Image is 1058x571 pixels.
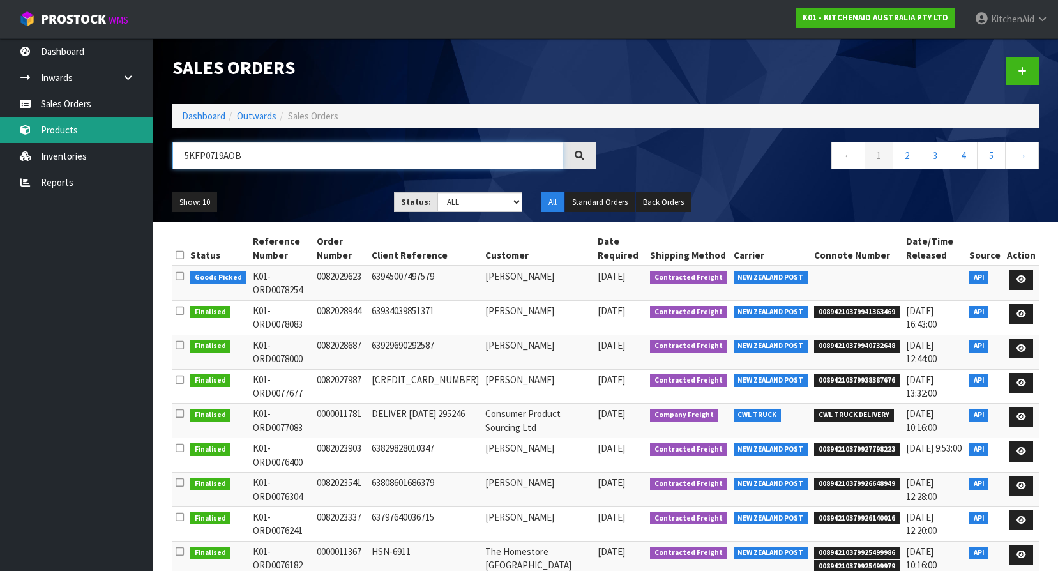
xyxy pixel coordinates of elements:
td: 63808601686379 [368,473,482,507]
span: [DATE] [598,545,625,558]
td: 63797640036715 [368,506,482,541]
td: [PERSON_NAME] [482,438,594,473]
td: K01-ORD0077083 [250,404,314,438]
span: 00894210379926648949 [814,478,900,491]
span: 00894210379938387676 [814,374,900,387]
span: NEW ZEALAND POST [734,306,808,319]
span: NEW ZEALAND POST [734,271,808,284]
td: 63929690292587 [368,335,482,369]
span: API [969,443,989,456]
span: ProStock [41,11,106,27]
span: [DATE] 16:43:00 [906,305,937,330]
td: K01-ORD0078254 [250,266,314,300]
td: K01-ORD0077677 [250,369,314,404]
span: 00894210379940732648 [814,340,900,353]
td: 63829828010347 [368,438,482,473]
td: 0082023337 [314,506,369,541]
span: Goods Picked [190,271,246,284]
span: Contracted Freight [650,478,727,491]
th: Source [966,231,1004,266]
input: Search sales orders [172,142,563,169]
th: Reference Number [250,231,314,266]
span: NEW ZEALAND POST [734,512,808,525]
span: Contracted Freight [650,512,727,525]
a: 3 [921,142,949,169]
span: KitchenAid [991,13,1034,25]
td: 0000011781 [314,404,369,438]
td: [PERSON_NAME] [482,335,594,369]
td: K01-ORD0078083 [250,300,314,335]
img: cube-alt.png [19,11,35,27]
span: NEW ZEALAND POST [734,374,808,387]
td: 0082029623 [314,266,369,300]
strong: Status: [401,197,431,208]
span: Finalised [190,409,230,422]
span: [DATE] [598,442,625,454]
button: Show: 10 [172,192,217,213]
span: Contracted Freight [650,443,727,456]
span: 00894210379927798223 [814,443,900,456]
th: Date/Time Released [903,231,966,266]
span: 00894210379925499986 [814,547,900,560]
a: → [1005,142,1039,169]
span: [DATE] [598,270,625,282]
span: Contracted Freight [650,547,727,560]
small: WMS [109,14,128,26]
td: K01-ORD0078000 [250,335,314,369]
span: API [969,306,989,319]
span: Finalised [190,374,230,387]
a: 5 [977,142,1006,169]
th: Shipping Method [647,231,730,266]
span: API [969,547,989,560]
a: 1 [865,142,893,169]
span: Finalised [190,547,230,560]
td: 63945007497579 [368,266,482,300]
strong: K01 - KITCHENAID AUSTRALIA PTY LTD [803,12,948,23]
td: [PERSON_NAME] [482,506,594,541]
span: Finalised [190,443,230,456]
th: Action [1004,231,1039,266]
td: 0082027987 [314,369,369,404]
a: Dashboard [182,110,225,122]
a: 2 [893,142,921,169]
a: ← [831,142,865,169]
span: [DATE] 9:53:00 [906,442,962,454]
span: NEW ZEALAND POST [734,547,808,560]
span: [DATE] [598,305,625,317]
span: Contracted Freight [650,340,727,353]
span: [DATE] [598,374,625,386]
span: Company Freight [650,409,718,422]
td: K01-ORD0076400 [250,438,314,473]
td: 63934039851371 [368,300,482,335]
span: Sales Orders [288,110,338,122]
span: [DATE] 10:16:00 [906,407,937,433]
td: 0082028687 [314,335,369,369]
span: Finalised [190,306,230,319]
td: Consumer Product Sourcing Ltd [482,404,594,438]
span: API [969,340,989,353]
th: Client Reference [368,231,482,266]
span: NEW ZEALAND POST [734,443,808,456]
td: 0082023903 [314,438,369,473]
span: 00894210379926140016 [814,512,900,525]
span: Finalised [190,512,230,525]
th: Status [187,231,250,266]
span: [DATE] [598,476,625,489]
span: [DATE] 10:16:00 [906,545,937,571]
td: 0082028944 [314,300,369,335]
td: DELIVER [DATE] 295246 [368,404,482,438]
button: Back Orders [636,192,691,213]
th: Order Number [314,231,369,266]
th: Customer [482,231,594,266]
span: Finalised [190,340,230,353]
td: [PERSON_NAME] [482,473,594,507]
span: [DATE] 12:44:00 [906,339,937,365]
th: Connote Number [811,231,903,266]
h1: Sales Orders [172,57,596,78]
span: NEW ZEALAND POST [734,478,808,491]
span: API [969,512,989,525]
td: [CREDIT_CARD_NUMBER] [368,369,482,404]
span: Contracted Freight [650,271,727,284]
span: Contracted Freight [650,374,727,387]
nav: Page navigation [616,142,1039,173]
